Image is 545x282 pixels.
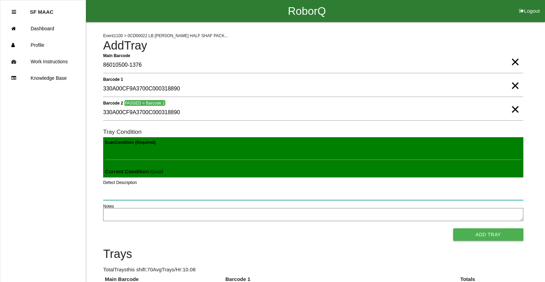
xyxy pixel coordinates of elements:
b: Main Barcode [103,53,130,58]
span: Clear Input [511,96,520,109]
span: PASSED = Barcode 1 [124,100,165,106]
button: Add Tray [453,228,523,241]
span: Event 1100 > 0CD00022 LB [PERSON_NAME] HALF SHAF PACK... [103,33,228,38]
a: Work Instructions [0,53,86,70]
b: Scan Condition (Required) [105,140,156,145]
span: Clear Input [511,48,520,62]
a: Knowledge Base [0,70,86,86]
span: Clear Input [511,72,520,86]
h6: Tray Condition [103,129,523,135]
b: Barcode 2 [103,100,123,105]
h4: Trays [103,248,523,261]
a: Dashboard [0,20,86,37]
b: Barcode 1 [103,77,123,82]
input: Required [103,57,523,73]
h4: Add Tray [103,39,523,52]
label: Notes [103,203,114,209]
b: Current Condition [105,169,149,174]
p: Total Trays this shift: 70 Avg Trays /Hr: 10.08 [103,266,523,274]
a: Profile [0,37,86,53]
p: SF MAAC [30,4,53,15]
span: : Good [105,169,163,174]
label: Defect Description [103,180,137,186]
div: Close [12,4,16,20]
